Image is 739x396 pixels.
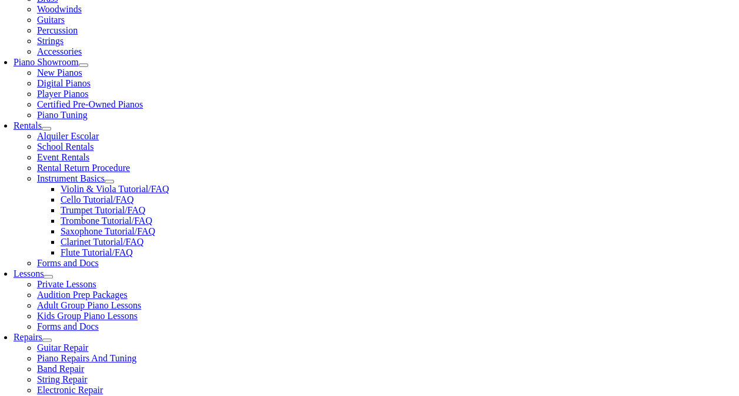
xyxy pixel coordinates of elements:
[61,216,152,226] a: Trombone Tutorial/FAQ
[61,237,144,247] a: Clarinet Tutorial/FAQ
[37,152,89,162] a: Event Rentals
[37,142,93,152] a: School Rentals
[14,332,42,342] a: Repairs
[61,226,155,236] a: Saxophone Tutorial/FAQ
[44,275,53,278] button: Open submenu of Lessons
[37,290,128,300] a: Audition Prep Packages
[37,4,82,14] a: Woodwinds
[37,36,63,46] a: Strings
[61,184,169,194] a: Violin & Viola Tutorial/FAQ
[37,374,88,384] a: String Repair
[37,353,136,363] a: Piano Repairs And Tuning
[37,68,82,78] a: New Pianos
[37,300,141,310] a: Adult Group Piano Lessons
[37,364,84,374] a: Band Repair
[37,343,89,353] a: Guitar Repair
[37,131,99,141] a: Alquiler Escolar
[14,269,44,278] a: Lessons
[61,205,145,215] a: Trumpet Tutorial/FAQ
[37,15,65,25] a: Guitars
[37,25,78,35] a: Percussion
[37,110,88,120] a: Piano Tuning
[37,163,130,173] a: Rental Return Procedure
[61,247,133,257] a: Flute Tutorial/FAQ
[37,78,91,88] a: Digital Pianos
[14,57,79,67] a: Piano Showroom
[37,321,99,331] a: Forms and Docs
[14,120,42,130] a: Rentals
[37,46,82,56] a: Accessories
[61,194,134,204] a: Cello Tutorial/FAQ
[42,127,51,130] button: Open submenu of Rentals
[37,99,143,109] a: Certified Pre-Owned Pianos
[37,279,96,289] a: Private Lessons
[79,63,88,67] button: Open submenu of Piano Showroom
[37,311,138,321] a: Kids Group Piano Lessons
[37,258,99,268] a: Forms and Docs
[37,385,103,395] a: Electronic Repair
[105,180,114,183] button: Open submenu of Instrument Basics
[37,173,105,183] a: Instrument Basics
[37,89,89,99] a: Player Pianos
[42,338,52,342] button: Open submenu of Repairs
